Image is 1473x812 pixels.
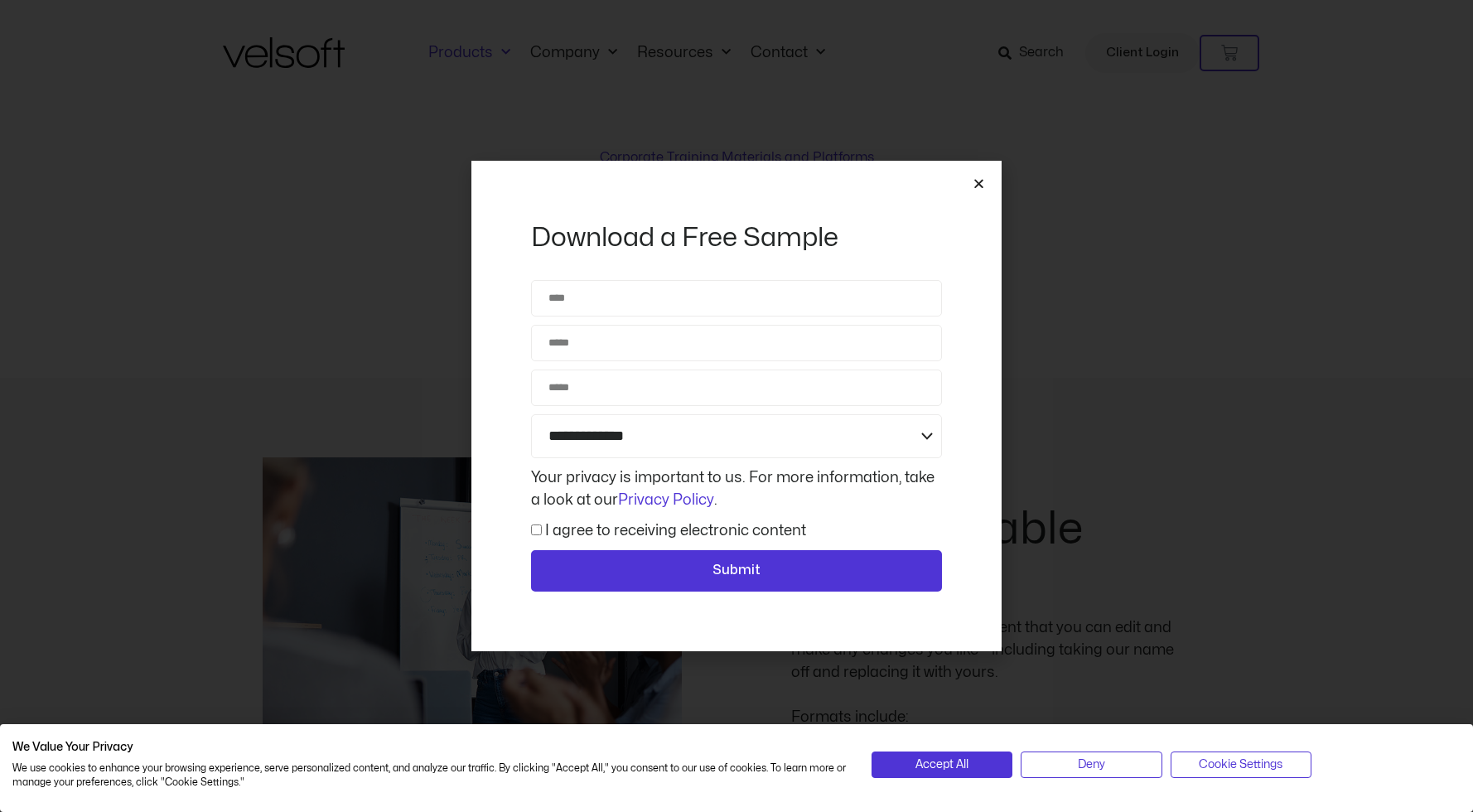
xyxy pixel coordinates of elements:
[618,493,714,507] a: Privacy Policy
[1199,756,1282,774] span: Cookie Settings
[531,220,942,255] h2: Download a Free Sample
[12,761,847,790] p: We use cookies to enhance your browsing experience, serve personalized content, and analyze our t...
[531,550,942,592] button: Submit
[545,524,806,538] label: I agree to receiving electronic content
[1078,756,1105,774] span: Deny
[915,756,968,774] span: Accept All
[872,752,1012,778] button: Accept all cookies
[12,740,847,755] h2: We Value Your Privacy
[1021,752,1161,778] button: Deny all cookies
[712,560,761,582] span: Submit
[527,466,946,511] div: Your privacy is important to us. For more information, take a look at our .
[973,177,985,190] a: Close
[1171,752,1311,778] button: Adjust cookie preferences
